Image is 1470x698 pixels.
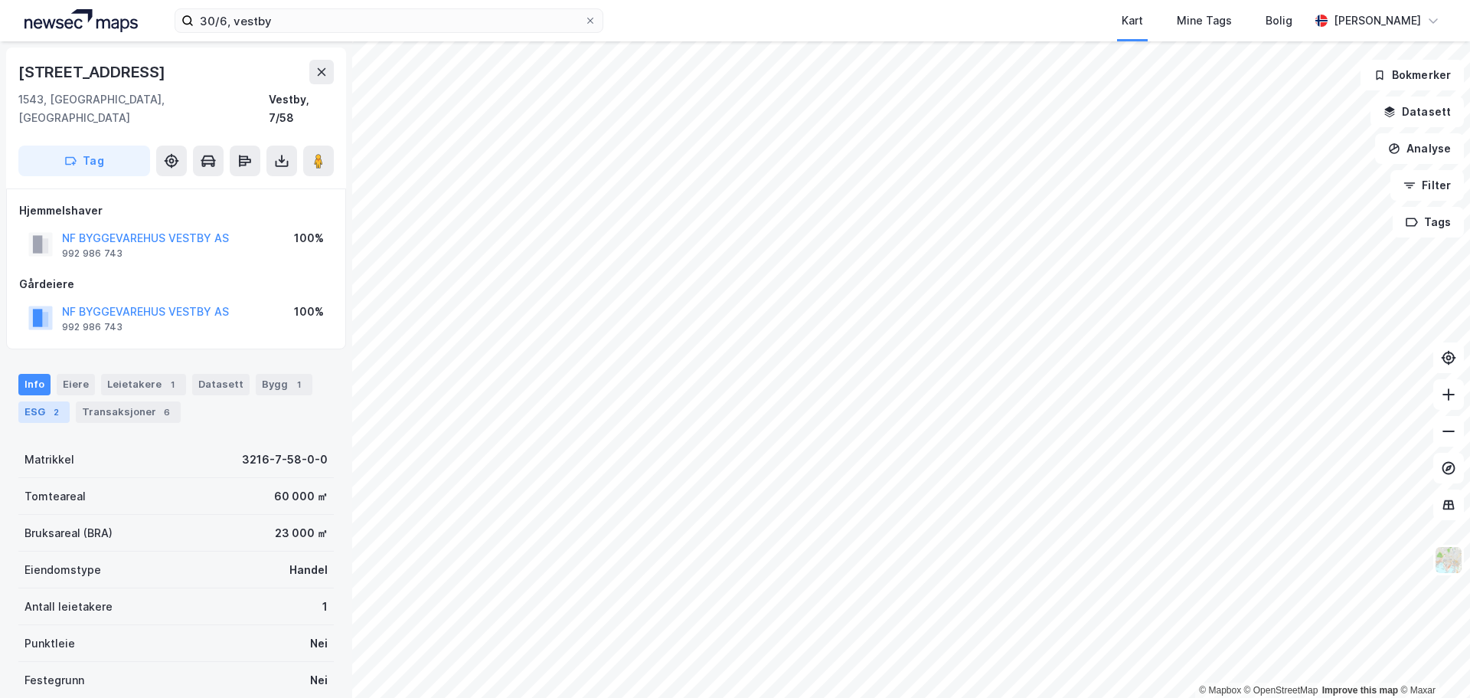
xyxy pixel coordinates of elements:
[18,60,168,84] div: [STREET_ADDRESS]
[1375,133,1464,164] button: Analyse
[1177,11,1232,30] div: Mine Tags
[275,524,328,542] div: 23 000 ㎡
[101,374,186,395] div: Leietakere
[310,671,328,690] div: Nei
[256,374,312,395] div: Bygg
[24,9,138,32] img: logo.a4113a55bc3d86da70a041830d287a7e.svg
[19,202,333,220] div: Hjemmelshaver
[1122,11,1143,30] div: Kart
[1390,170,1464,201] button: Filter
[18,146,150,176] button: Tag
[291,377,306,392] div: 1
[76,401,181,423] div: Transaksjoner
[48,405,64,420] div: 2
[242,451,328,469] div: 3216-7-58-0-0
[1199,685,1241,696] a: Mapbox
[24,671,84,690] div: Festegrunn
[24,634,75,653] div: Punktleie
[1334,11,1421,30] div: [PERSON_NAME]
[1322,685,1398,696] a: Improve this map
[1370,97,1464,127] button: Datasett
[274,487,328,506] div: 60 000 ㎡
[24,598,113,616] div: Antall leietakere
[294,303,324,321] div: 100%
[1266,11,1292,30] div: Bolig
[194,9,584,32] input: Søk på adresse, matrikkel, gårdeiere, leietakere eller personer
[24,524,113,542] div: Bruksareal (BRA)
[24,487,86,506] div: Tomteareal
[322,598,328,616] div: 1
[1434,546,1463,575] img: Z
[57,374,95,395] div: Eiere
[62,247,122,260] div: 992 986 743
[18,401,70,423] div: ESG
[18,374,51,395] div: Info
[294,229,324,247] div: 100%
[289,561,328,579] div: Handel
[310,634,328,653] div: Nei
[62,321,122,333] div: 992 986 743
[24,451,74,469] div: Matrikkel
[19,275,333,293] div: Gårdeiere
[192,374,250,395] div: Datasett
[269,90,334,127] div: Vestby, 7/58
[159,405,175,420] div: 6
[1393,207,1464,238] button: Tags
[1361,60,1464,90] button: Bokmerker
[1244,685,1318,696] a: OpenStreetMap
[165,377,180,392] div: 1
[1393,624,1470,698] iframe: Chat Widget
[1393,624,1470,698] div: Kontrollprogram for chat
[18,90,269,127] div: 1543, [GEOGRAPHIC_DATA], [GEOGRAPHIC_DATA]
[24,561,101,579] div: Eiendomstype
